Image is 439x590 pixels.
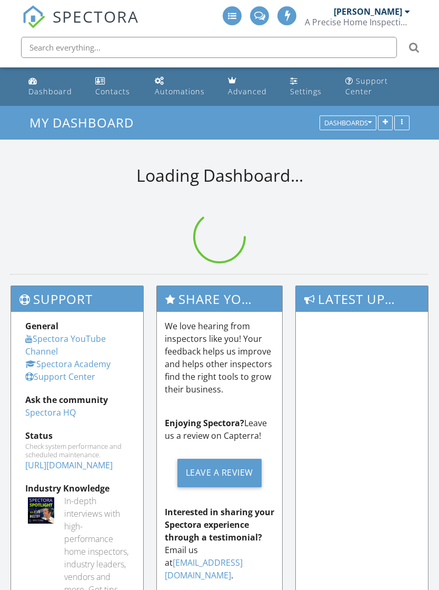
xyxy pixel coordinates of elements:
[25,407,76,418] a: Spectora HQ
[25,358,111,370] a: Spectora Academy
[165,450,275,495] a: Leave a Review
[91,72,142,102] a: Contacts
[25,482,129,495] div: Industry Knowledge
[224,72,277,102] a: Advanced
[320,116,376,131] button: Dashboards
[22,14,139,36] a: SPECTORA
[290,86,322,96] div: Settings
[25,333,106,357] a: Spectora YouTube Channel
[286,72,332,102] a: Settings
[157,286,283,312] h3: Share Your Spectora Experience
[165,417,244,429] strong: Enjoying Spectora?
[151,72,215,102] a: Automations (Advanced)
[165,506,275,582] p: Email us at .
[25,459,113,471] a: [URL][DOMAIN_NAME]
[25,442,129,459] div: Check system performance and scheduled maintenance.
[11,286,143,312] h3: Support
[324,120,372,127] div: Dashboards
[25,371,95,382] a: Support Center
[25,429,129,442] div: Status
[177,459,262,487] div: Leave a Review
[21,37,397,58] input: Search everything...
[53,5,139,27] span: SPECTORA
[165,417,275,442] p: Leave us a review on Capterra!
[25,320,58,332] strong: General
[341,72,415,102] a: Support Center
[95,86,130,96] div: Contacts
[165,557,243,581] a: [EMAIL_ADDRESS][DOMAIN_NAME]
[334,6,402,17] div: [PERSON_NAME]
[155,86,205,96] div: Automations
[305,17,410,27] div: A Precise Home Inspection
[28,497,54,524] img: Spectoraspolightmain
[25,394,129,406] div: Ask the community
[28,86,72,96] div: Dashboard
[296,286,428,312] h3: Latest Updates
[228,86,267,96] div: Advanced
[29,114,143,131] a: My Dashboard
[24,72,83,102] a: Dashboard
[165,320,275,396] p: We love hearing from inspectors like you! Your feedback helps us improve and helps other inspecto...
[345,76,388,96] div: Support Center
[22,5,45,28] img: The Best Home Inspection Software - Spectora
[165,506,274,543] strong: Interested in sharing your Spectora experience through a testimonial?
